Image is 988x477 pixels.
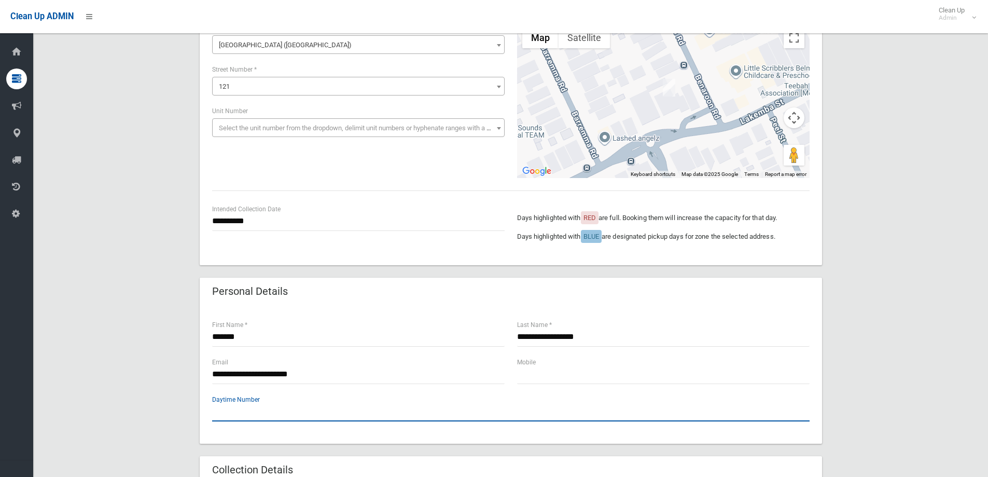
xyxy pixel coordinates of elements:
p: Days highlighted with are full. Booking them will increase the capacity for that day. [517,212,810,224]
span: Lakemba Street (LAKEMBA 2195) [212,35,505,54]
div: 121 Lakemba Street, LAKEMBA NSW 2195 [663,79,675,97]
button: Keyboard shortcuts [631,171,675,178]
header: Personal Details [200,281,300,302]
span: 121 [219,83,230,90]
button: Drag Pegman onto the map to open Street View [784,145,804,166]
a: Report a map error [765,171,806,177]
img: Google [520,165,554,178]
span: BLUE [583,233,599,240]
span: Select the unit number from the dropdown, delimit unit numbers or hyphenate ranges with a comma [219,124,509,132]
span: 121 [215,79,502,94]
a: Open this area in Google Maps (opens a new window) [520,165,554,178]
p: Days highlighted with are designated pickup days for zone the selected address. [517,230,810,243]
span: Clean Up ADMIN [10,11,74,21]
button: Show satellite imagery [559,28,610,48]
button: Map camera controls [784,107,804,128]
button: Toggle fullscreen view [784,28,804,48]
span: 121 [212,77,505,96]
span: RED [583,214,596,222]
span: Map data ©2025 Google [681,171,738,177]
span: Clean Up [934,6,975,22]
span: Lakemba Street (LAKEMBA 2195) [215,38,502,52]
small: Admin [939,14,965,22]
a: Terms [744,171,759,177]
button: Show street map [522,28,559,48]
